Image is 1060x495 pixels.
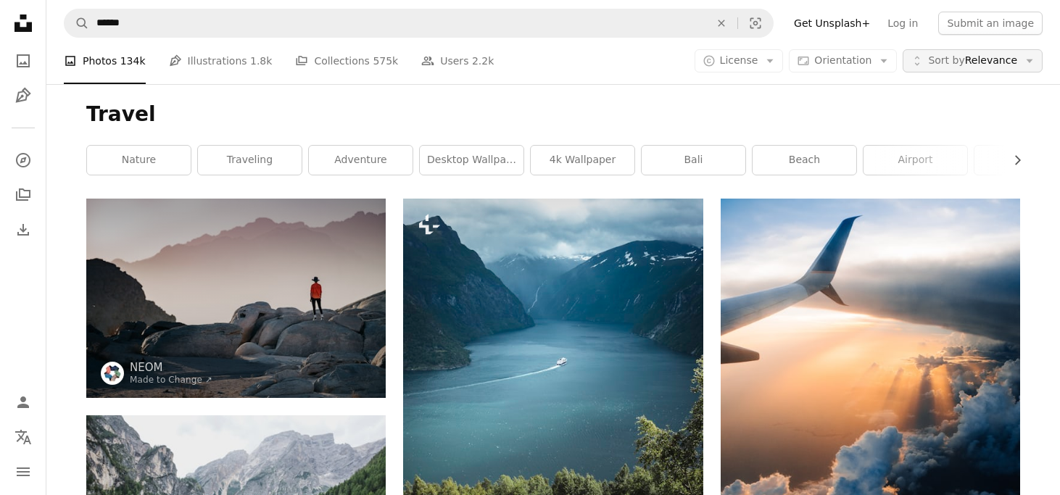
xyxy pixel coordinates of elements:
a: desktop wallpaper [420,146,523,175]
a: traveling [198,146,302,175]
a: Explore [9,146,38,175]
a: Illustrations 1.8k [169,38,273,84]
a: Photos [9,46,38,75]
button: scroll list to the right [1004,146,1020,175]
a: Collections 575k [295,38,398,84]
a: airplane on sky during golden hour [721,416,1020,429]
a: Download History [9,215,38,244]
button: Orientation [789,49,897,72]
a: beach [753,146,856,175]
a: Users 2.2k [421,38,494,84]
a: Log in / Sign up [9,388,38,417]
a: bali [642,146,745,175]
a: airport [864,146,967,175]
img: Go to NEOM's profile [101,362,124,385]
h1: Travel [86,101,1020,128]
a: Home — Unsplash [9,9,38,41]
a: nature [87,146,191,175]
a: a boat is in a large body of water [403,416,703,429]
a: Illustrations [9,81,38,110]
button: Sort byRelevance [903,49,1043,72]
a: adventure [309,146,413,175]
button: Menu [9,457,38,486]
span: License [720,54,758,66]
span: Orientation [814,54,871,66]
button: Visual search [738,9,773,37]
a: Made to Change ↗ [130,375,212,385]
a: 4k wallpaper [531,146,634,175]
button: License [695,49,784,72]
a: a person standing on top of a large rock [86,291,386,304]
button: Submit an image [938,12,1043,35]
button: Language [9,423,38,452]
span: 575k [373,53,398,69]
span: 2.2k [472,53,494,69]
a: Log in [879,12,927,35]
button: Clear [705,9,737,37]
span: Sort by [928,54,964,66]
button: Search Unsplash [65,9,89,37]
span: 1.8k [250,53,272,69]
a: Collections [9,180,38,209]
a: NEOM [130,360,212,375]
form: Find visuals sitewide [64,9,774,38]
a: Get Unsplash+ [785,12,879,35]
span: Relevance [928,54,1017,68]
img: a person standing on top of a large rock [86,199,386,398]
